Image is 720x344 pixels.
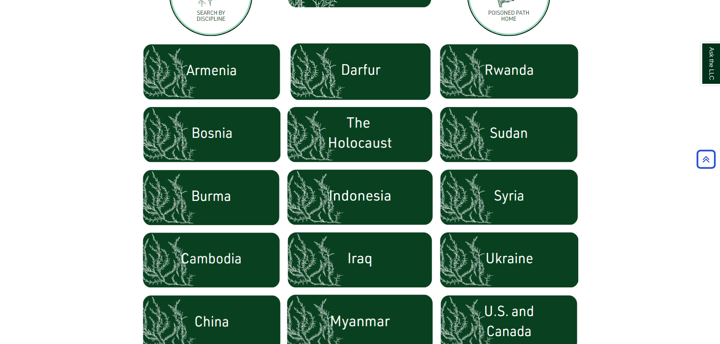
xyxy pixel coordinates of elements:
a: Back to Top [694,154,718,164]
img: Burma [142,169,280,225]
img: Darfur [286,43,433,100]
img: Sudan [439,106,578,163]
img: Indonesia [286,169,433,225]
img: Cambodia [142,231,280,288]
img: Rwanda [439,43,578,100]
img: Ukraine [439,231,578,288]
img: Iraq [286,231,433,288]
img: Bosnia [142,106,280,163]
img: The Holocaust [286,106,433,163]
img: Syria [439,169,578,225]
